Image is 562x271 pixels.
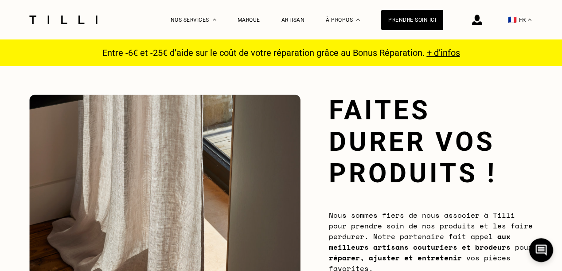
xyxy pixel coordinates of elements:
[427,47,460,58] a: + d’infos
[26,16,101,24] img: Logo du service de couturière Tilli
[97,47,465,58] p: Entre -6€ et -25€ d’aide sur le coût de votre réparation grâce au Bonus Réparation.
[329,252,462,263] b: réparer, ajuster et entretenir
[281,17,305,23] a: Artisan
[356,19,360,21] img: Menu déroulant à propos
[329,231,511,252] b: aux meilleurs artisans couturiers et brodeurs
[213,19,216,21] img: Menu déroulant
[528,19,531,21] img: menu déroulant
[508,16,517,24] span: 🇫🇷
[238,17,260,23] a: Marque
[381,10,443,30] a: Prendre soin ici
[472,15,482,25] img: icône connexion
[329,94,533,189] h1: Faites durer vos produits !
